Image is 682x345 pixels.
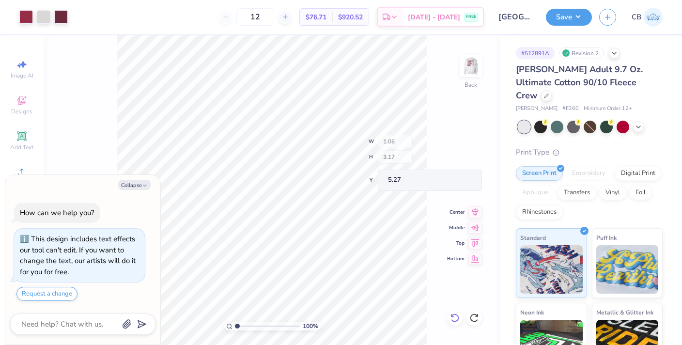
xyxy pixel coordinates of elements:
[408,12,460,22] span: [DATE] - [DATE]
[447,240,465,247] span: Top
[118,180,151,190] button: Collapse
[303,322,318,330] span: 100 %
[584,105,632,113] span: Minimum Order: 12 +
[516,166,563,181] div: Screen Print
[520,233,546,243] span: Standard
[596,307,653,317] span: Metallic & Glitter Ink
[632,8,663,27] a: CB
[632,12,641,23] span: CB
[306,12,326,22] span: $76.71
[559,47,604,59] div: Revision 2
[516,205,563,220] div: Rhinestones
[516,186,555,200] div: Applique
[11,108,32,115] span: Designs
[447,224,465,231] span: Middle
[338,12,363,22] span: $920.52
[615,166,662,181] div: Digital Print
[520,245,583,294] img: Standard
[566,166,612,181] div: Embroidery
[516,147,663,158] div: Print Type
[10,143,33,151] span: Add Text
[11,72,33,79] span: Image AI
[447,209,465,216] span: Center
[562,105,579,113] span: # F260
[629,186,652,200] div: Foil
[466,14,476,20] span: FREE
[596,233,617,243] span: Puff Ink
[516,47,555,59] div: # 512891A
[236,8,274,26] input: – –
[20,234,136,277] div: This design includes text effects our tool can't edit. If you want to change the text, our artist...
[546,9,592,26] button: Save
[558,186,596,200] div: Transfers
[516,63,643,101] span: [PERSON_NAME] Adult 9.7 Oz. Ultimate Cotton 90/10 Fleece Crew
[644,8,663,27] img: Chase Beeson
[520,307,544,317] span: Neon Ink
[491,7,539,27] input: Untitled Design
[465,80,477,89] div: Back
[461,56,480,76] img: Back
[447,255,465,262] span: Bottom
[20,208,94,218] div: How can we help you?
[596,245,659,294] img: Puff Ink
[516,105,558,113] span: [PERSON_NAME]
[16,287,77,301] button: Request a change
[599,186,626,200] div: Vinyl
